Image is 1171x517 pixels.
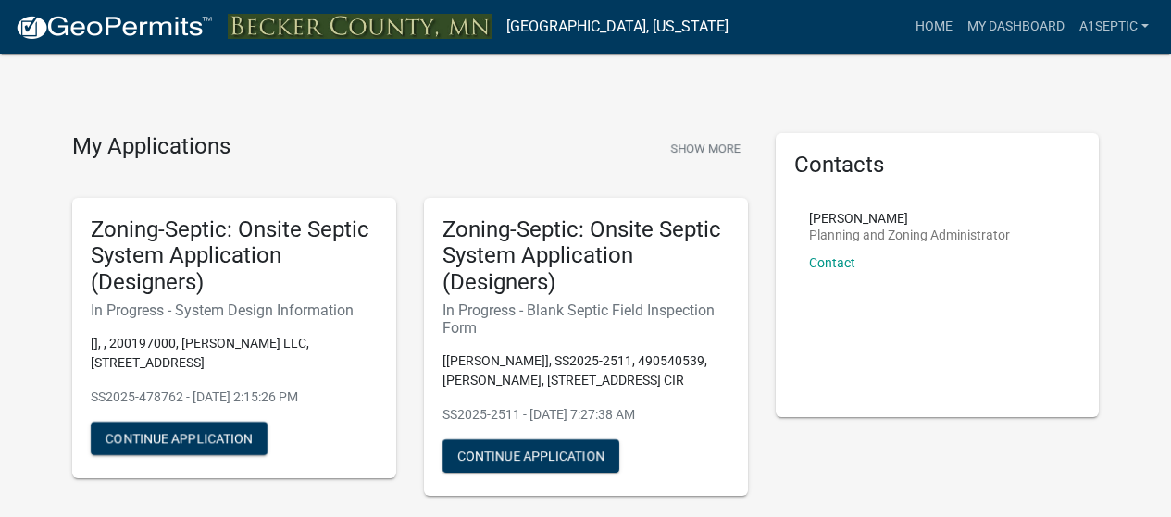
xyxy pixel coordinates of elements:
[908,9,960,44] a: Home
[809,255,855,270] a: Contact
[794,152,1081,178] h5: Contacts
[91,422,268,455] button: Continue Application
[91,302,378,319] h6: In Progress - System Design Information
[442,439,619,473] button: Continue Application
[809,212,1010,225] p: [PERSON_NAME]
[442,216,729,296] h5: Zoning-Septic: Onsite Septic System Application (Designers)
[809,228,1010,241] p: Planning and Zoning Administrator
[91,388,378,407] p: SS2025-478762 - [DATE] 2:15:26 PM
[91,334,378,373] p: [], , 200197000, [PERSON_NAME] LLC, [STREET_ADDRESS]
[228,14,492,39] img: Becker County, Minnesota
[442,351,729,390] p: [[PERSON_NAME]], SS2025-2511, 490540539, [PERSON_NAME], [STREET_ADDRESS] CIR
[506,11,729,43] a: [GEOGRAPHIC_DATA], [US_STATE]
[1072,9,1156,44] a: A1SEPTIC
[960,9,1072,44] a: My Dashboard
[442,405,729,425] p: SS2025-2511 - [DATE] 7:27:38 AM
[72,133,230,161] h4: My Applications
[663,133,748,164] button: Show More
[442,302,729,337] h6: In Progress - Blank Septic Field Inspection Form
[91,216,378,296] h5: Zoning-Septic: Onsite Septic System Application (Designers)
